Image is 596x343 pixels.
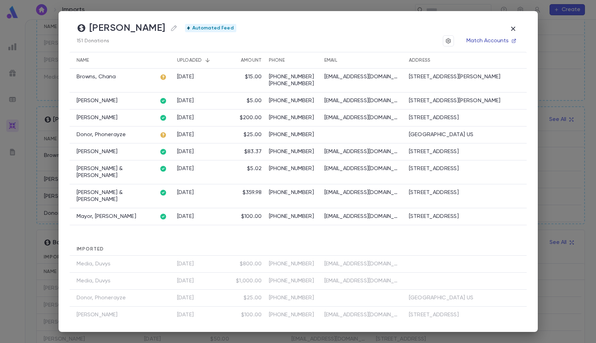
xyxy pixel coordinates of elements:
p: [PHONE_NUMBER] [269,80,317,87]
p: [PHONE_NUMBER] [269,261,317,267]
div: [STREET_ADDRESS][PERSON_NAME] [409,97,501,104]
p: [PERSON_NAME] [77,311,118,318]
div: $5.00 [247,97,262,104]
p: [PHONE_NUMBER] [269,73,317,80]
p: Media, Duvys [77,278,111,284]
p: [PHONE_NUMBER] [269,278,317,284]
div: $83.37 [244,148,262,155]
div: $25.00 [244,294,262,301]
p: [EMAIL_ADDRESS][DOMAIN_NAME] [324,148,401,155]
div: 8/14/2025 [177,97,194,104]
div: Email [321,52,405,69]
div: $100.00 [241,213,262,220]
p: [PHONE_NUMBER] [269,213,317,220]
div: $5.02 [247,165,262,172]
div: [STREET_ADDRESS] [409,189,459,196]
button: Sort [202,55,213,66]
p: [PHONE_NUMBER] [269,148,317,155]
button: Sort [230,55,241,66]
div: Address [405,52,527,69]
p: [PHONE_NUMBER] [269,189,317,196]
p: Donor, Phonerayze [77,294,126,301]
div: 8/13/2025 [177,165,194,172]
div: Phone [269,52,285,69]
div: [STREET_ADDRESS] [409,311,459,318]
p: [EMAIL_ADDRESS][DOMAIN_NAME] [324,189,401,196]
p: [EMAIL_ADDRESS][DOMAIN_NAME] [324,213,401,220]
p: [EMAIL_ADDRESS][DOMAIN_NAME] [324,165,401,172]
p: 151 Donations [77,38,236,44]
div: 8/13/2025 [177,131,194,138]
div: 8/12/2025 [177,311,194,318]
div: $800.00 [240,261,262,267]
div: 8/13/2025 [177,148,194,155]
div: 8/14/2025 [177,73,194,80]
div: Uploaded [174,52,226,69]
div: Amount [241,52,262,69]
p: [EMAIL_ADDRESS][DOMAIN_NAME] [324,97,401,104]
div: Name [70,52,156,69]
div: Phone [265,52,321,69]
p: [PHONE_NUMBER] [269,311,317,318]
p: [EMAIL_ADDRESS][DOMAIN_NAME] [324,311,401,318]
div: 8/14/2025 [177,114,194,121]
div: 8/13/2025 [177,189,194,196]
span: Imported [77,247,104,252]
p: [EMAIL_ADDRESS][DOMAIN_NAME] [324,261,401,267]
div: 8/13/2025 [177,278,194,284]
p: [PHONE_NUMBER] [269,114,317,121]
p: [EMAIL_ADDRESS][DOMAIN_NAME] [324,278,401,284]
p: Mayor, [PERSON_NAME] [77,213,136,220]
div: Name [77,52,89,69]
span: Automated Feed [190,25,236,31]
p: [PHONE_NUMBER] [269,131,317,138]
div: Email [324,52,337,69]
p: Media, Duvys [77,261,111,267]
div: $359.98 [243,189,262,196]
div: $15.00 [245,73,262,80]
div: $1,000.00 [236,278,262,284]
div: 8/13/2025 [177,294,194,301]
p: [PHONE_NUMBER] [269,294,317,301]
h4: [PERSON_NAME] [77,22,179,34]
div: 8/13/2025 [177,261,194,267]
p: Browns, Chana [77,73,116,80]
div: 8/13/2025 [177,213,194,220]
p: [PERSON_NAME] & [PERSON_NAME] [77,189,153,203]
div: Amount [226,52,265,69]
p: [PHONE_NUMBER] [269,165,317,172]
div: [GEOGRAPHIC_DATA] US [409,131,474,138]
button: Match Accounts [462,35,520,46]
div: [GEOGRAPHIC_DATA] US [409,294,474,301]
p: [EMAIL_ADDRESS][DOMAIN_NAME] [324,73,401,80]
p: [EMAIL_ADDRESS][DOMAIN_NAME] [324,114,401,121]
div: [STREET_ADDRESS] [409,213,459,220]
div: [STREET_ADDRESS] [409,148,459,155]
div: Uploaded [177,52,202,69]
p: [PERSON_NAME] [77,148,118,155]
div: Address [409,52,431,69]
div: [STREET_ADDRESS] [409,165,459,172]
div: [STREET_ADDRESS] [409,114,459,121]
p: [PERSON_NAME] [77,97,118,104]
p: [PERSON_NAME] [77,114,118,121]
div: $200.00 [240,114,262,121]
div: $100.00 [241,311,262,318]
div: [STREET_ADDRESS][PERSON_NAME] [409,73,501,80]
div: $25.00 [244,131,262,138]
p: [PERSON_NAME] & [PERSON_NAME] [77,165,153,179]
p: Donor, Phonerayze [77,131,126,138]
p: [PHONE_NUMBER] [269,97,317,104]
